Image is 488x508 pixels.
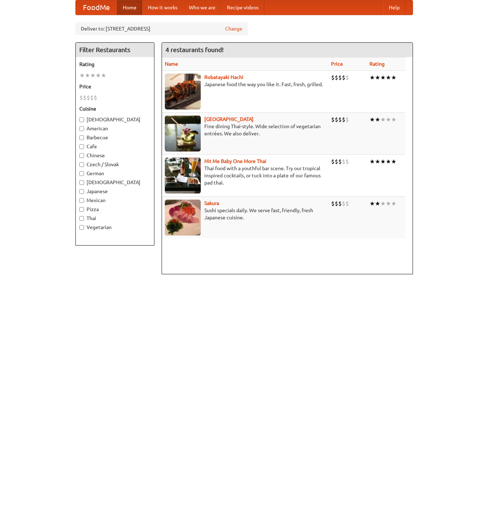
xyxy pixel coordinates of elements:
[90,94,94,102] li: $
[79,216,84,221] input: Thai
[342,74,345,81] li: $
[79,105,150,112] h5: Cuisine
[375,116,380,123] li: ★
[165,200,201,236] img: sakura.jpg
[386,74,391,81] li: ★
[345,74,349,81] li: $
[79,170,150,177] label: German
[79,197,150,204] label: Mexican
[380,116,386,123] li: ★
[94,94,97,102] li: $
[338,74,342,81] li: $
[370,200,375,208] li: ★
[87,94,90,102] li: $
[75,22,248,35] div: Deliver to: [STREET_ADDRESS]
[165,61,178,67] a: Name
[79,180,84,185] input: [DEMOGRAPHIC_DATA]
[204,200,219,206] a: Sakura
[79,152,150,159] label: Chinese
[335,200,338,208] li: $
[79,134,150,141] label: Barbecue
[79,162,84,167] input: Czech / Slovak
[79,117,84,122] input: [DEMOGRAPHIC_DATA]
[370,74,375,81] li: ★
[331,158,335,166] li: $
[370,116,375,123] li: ★
[79,198,84,203] input: Mexican
[79,171,84,176] input: German
[335,158,338,166] li: $
[79,83,150,90] h5: Price
[380,200,386,208] li: ★
[221,0,264,15] a: Recipe videos
[79,224,150,231] label: Vegetarian
[331,200,335,208] li: $
[331,61,343,67] a: Price
[85,71,90,79] li: ★
[142,0,183,15] a: How it works
[79,179,150,186] label: [DEMOGRAPHIC_DATA]
[338,158,342,166] li: $
[79,135,84,140] input: Barbecue
[166,46,224,53] ng-pluralize: 4 restaurants found!
[165,158,201,194] img: babythai.jpg
[79,225,84,230] input: Vegetarian
[375,200,380,208] li: ★
[83,94,87,102] li: $
[370,158,375,166] li: ★
[345,200,349,208] li: $
[101,71,106,79] li: ★
[79,207,84,212] input: Pizza
[165,207,326,221] p: Sushi specials daily. We serve fast, friendly, fresh Japanese cuisine.
[386,158,391,166] li: ★
[345,116,349,123] li: $
[335,74,338,81] li: $
[165,116,201,152] img: satay.jpg
[338,116,342,123] li: $
[342,158,345,166] li: $
[383,0,405,15] a: Help
[345,158,349,166] li: $
[165,123,326,137] p: Fine dining Thai-style. Wide selection of vegetarian entrées. We also deliver.
[370,61,385,67] a: Rating
[79,126,84,131] input: American
[204,74,243,80] a: Robatayaki Hachi
[79,71,85,79] li: ★
[79,144,84,149] input: Cafe
[375,74,380,81] li: ★
[79,61,150,68] h5: Rating
[79,116,150,123] label: [DEMOGRAPHIC_DATA]
[79,153,84,158] input: Chinese
[331,116,335,123] li: $
[225,25,242,32] a: Change
[76,0,117,15] a: FoodMe
[375,158,380,166] li: ★
[391,116,396,123] li: ★
[79,161,150,168] label: Czech / Slovak
[380,158,386,166] li: ★
[380,74,386,81] li: ★
[79,188,150,195] label: Japanese
[183,0,221,15] a: Who we are
[165,74,201,109] img: robatayaki.jpg
[391,200,396,208] li: ★
[204,116,254,122] a: [GEOGRAPHIC_DATA]
[338,200,342,208] li: $
[335,116,338,123] li: $
[117,0,142,15] a: Home
[342,116,345,123] li: $
[391,74,396,81] li: ★
[391,158,396,166] li: ★
[165,81,326,88] p: Japanese food the way you like it. Fast, fresh, grilled.
[204,158,266,164] a: Hit Me Baby One More Thai
[90,71,96,79] li: ★
[386,200,391,208] li: ★
[96,71,101,79] li: ★
[79,215,150,222] label: Thai
[79,143,150,150] label: Cafe
[79,189,84,194] input: Japanese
